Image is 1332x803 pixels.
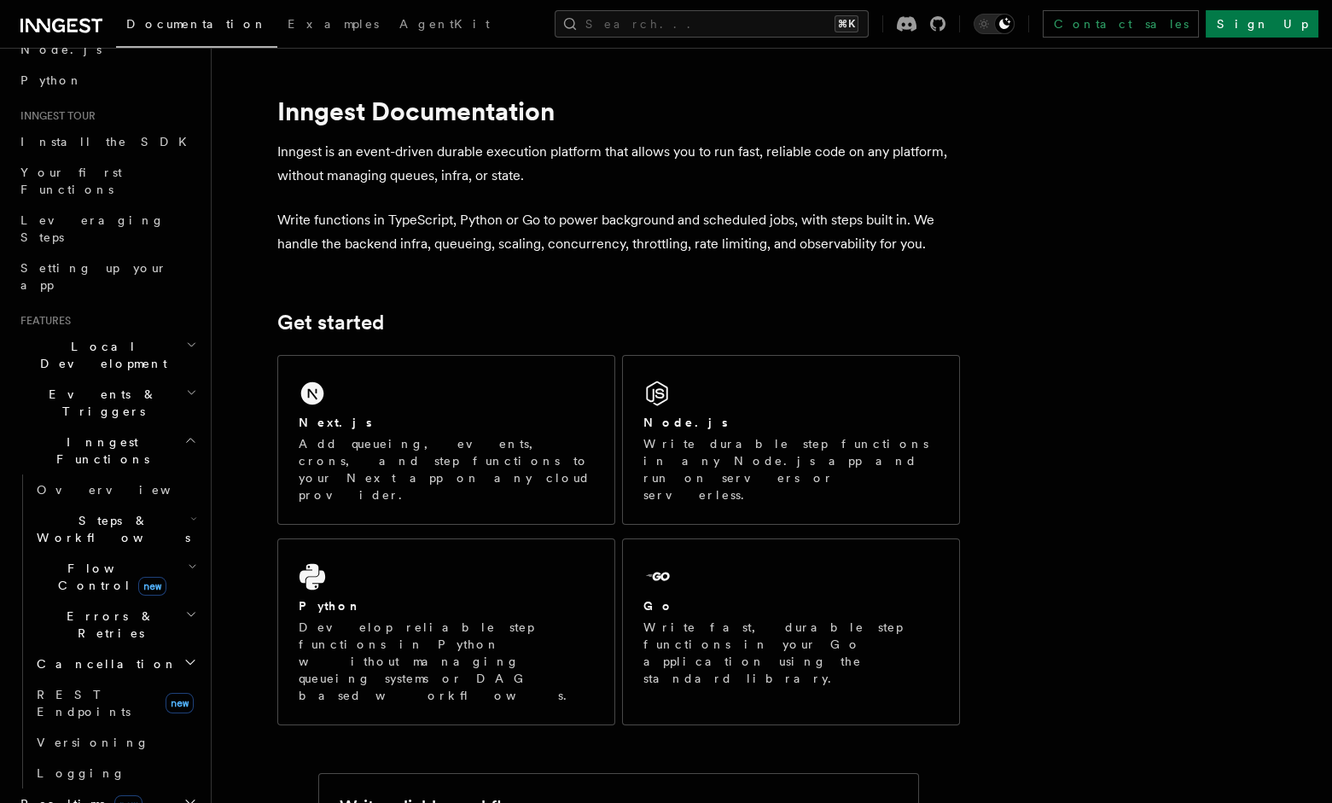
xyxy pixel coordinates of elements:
button: Flow Controlnew [30,553,201,601]
a: GoWrite fast, durable step functions in your Go application using the standard library. [622,538,960,725]
a: Documentation [116,5,277,48]
span: Examples [288,17,379,31]
span: Node.js [20,43,102,56]
a: Python [14,65,201,96]
p: Write functions in TypeScript, Python or Go to power background and scheduled jobs, with steps bu... [277,208,960,256]
h1: Inngest Documentation [277,96,960,126]
button: Errors & Retries [30,601,201,649]
span: Versioning [37,736,149,749]
span: Install the SDK [20,135,197,148]
span: Python [20,73,83,87]
button: Steps & Workflows [30,505,201,553]
button: Events & Triggers [14,379,201,427]
span: Cancellation [30,655,177,672]
h2: Python [299,597,362,614]
button: Inngest Functions [14,427,201,474]
a: Node.js [14,34,201,65]
span: AgentKit [399,17,490,31]
p: Inngest is an event-driven durable execution platform that allows you to run fast, reliable code ... [277,140,960,188]
p: Add queueing, events, crons, and step functions to your Next app on any cloud provider. [299,435,594,503]
a: PythonDevelop reliable step functions in Python without managing queueing systems or DAG based wo... [277,538,615,725]
a: Contact sales [1043,10,1199,38]
h2: Next.js [299,414,372,431]
span: Documentation [126,17,267,31]
button: Local Development [14,331,201,379]
span: Local Development [14,338,186,372]
span: Inngest Functions [14,434,184,468]
a: Leveraging Steps [14,205,201,253]
a: Sign Up [1206,10,1318,38]
div: Inngest Functions [14,474,201,788]
span: Errors & Retries [30,608,185,642]
kbd: ⌘K [835,15,858,32]
a: Overview [30,474,201,505]
span: Flow Control [30,560,188,594]
a: Your first Functions [14,157,201,205]
button: Search...⌘K [555,10,869,38]
button: Cancellation [30,649,201,679]
h2: Node.js [643,414,728,431]
a: Versioning [30,727,201,758]
span: Events & Triggers [14,386,186,420]
span: Logging [37,766,125,780]
a: Next.jsAdd queueing, events, crons, and step functions to your Next app on any cloud provider. [277,355,615,525]
span: REST Endpoints [37,688,131,719]
span: Overview [37,483,212,497]
span: Features [14,314,71,328]
span: Setting up your app [20,261,167,292]
a: Setting up your app [14,253,201,300]
span: new [166,693,194,713]
a: AgentKit [389,5,500,46]
span: new [138,577,166,596]
span: Steps & Workflows [30,512,190,546]
p: Write fast, durable step functions in your Go application using the standard library. [643,619,939,687]
span: Inngest tour [14,109,96,123]
a: Node.jsWrite durable step functions in any Node.js app and run on servers or serverless. [622,355,960,525]
a: Examples [277,5,389,46]
p: Develop reliable step functions in Python without managing queueing systems or DAG based workflows. [299,619,594,704]
span: Your first Functions [20,166,122,196]
a: Get started [277,311,384,335]
p: Write durable step functions in any Node.js app and run on servers or serverless. [643,435,939,503]
a: Install the SDK [14,126,201,157]
button: Toggle dark mode [974,14,1015,34]
span: Leveraging Steps [20,213,165,244]
a: REST Endpointsnew [30,679,201,727]
a: Logging [30,758,201,788]
h2: Go [643,597,674,614]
